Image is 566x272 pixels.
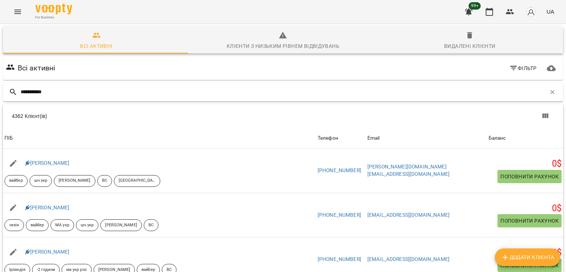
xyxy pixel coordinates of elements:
[526,7,536,17] img: avatar_s.png
[29,175,52,187] div: шч укр
[546,8,554,15] span: UA
[497,214,562,227] button: Поповнити рахунок
[35,15,72,20] span: For Business
[35,4,72,14] img: Voopty Logo
[114,175,160,187] div: [GEOGRAPHIC_DATA]
[12,112,292,120] div: 4362 Клієнт(ів)
[31,222,44,229] p: вайбер
[9,3,27,21] button: Menu
[3,104,563,128] div: Table Toolbar
[489,247,562,258] h5: 0 $
[25,205,70,210] a: [PERSON_NAME]
[9,178,23,184] p: вайбер
[367,134,380,143] div: Sort
[367,164,450,177] a: [PERSON_NAME][DOMAIN_NAME][EMAIL_ADDRESS][DOMAIN_NAME]
[469,2,481,10] span: 99+
[318,134,338,143] div: Sort
[149,222,154,229] p: ВС
[26,219,49,231] div: вайбер
[489,134,562,143] span: Баланс
[501,253,554,262] span: Додати клієнта
[495,248,560,266] button: Додати клієнта
[497,259,562,272] button: Поповнити рахунок
[227,42,339,50] div: Клієнти з низьким рівнем відвідувань
[318,212,361,218] a: [PHONE_NUMBER]
[4,134,13,143] div: ПІБ
[318,134,364,143] span: Телефон
[55,222,69,229] p: МА укр
[318,167,361,173] a: [PHONE_NUMBER]
[100,219,141,231] div: [PERSON_NAME]
[25,160,70,166] a: [PERSON_NAME]
[4,175,28,187] div: вайбер
[318,134,338,143] div: Телефон
[59,178,90,184] p: [PERSON_NAME]
[102,178,107,184] p: ВС
[105,222,137,229] p: [PERSON_NAME]
[318,256,361,262] a: [PHONE_NUMBER]
[544,5,557,18] button: UA
[34,178,48,184] p: шч укр
[119,178,156,184] p: [GEOGRAPHIC_DATA]
[444,42,495,50] div: Видалені клієнти
[367,134,380,143] div: Email
[489,203,562,214] h5: 0 $
[50,219,74,231] div: МА укр
[367,212,450,218] a: [EMAIL_ADDRESS][DOMAIN_NAME]
[4,219,24,231] div: чехія
[76,219,99,231] div: шч укр
[489,158,562,170] h5: 0 $
[537,107,554,125] button: Вигляд колонок
[81,222,94,229] p: шч укр
[497,170,562,183] button: Поповнити рахунок
[9,222,19,229] p: чехія
[18,62,56,74] h6: Всі активні
[80,42,112,50] div: Всі активні
[4,134,315,143] span: ПІБ
[25,249,70,255] a: [PERSON_NAME]
[489,134,506,143] div: Баланс
[367,134,486,143] span: Email
[97,175,112,187] div: ВС
[509,64,537,73] span: Фільтр
[367,256,450,262] a: [EMAIL_ADDRESS][DOMAIN_NAME]
[500,216,559,225] span: Поповнити рахунок
[500,172,559,181] span: Поповнити рахунок
[144,219,158,231] div: ВС
[489,134,506,143] div: Sort
[54,175,95,187] div: [PERSON_NAME]
[4,134,13,143] div: Sort
[506,62,540,75] button: Фільтр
